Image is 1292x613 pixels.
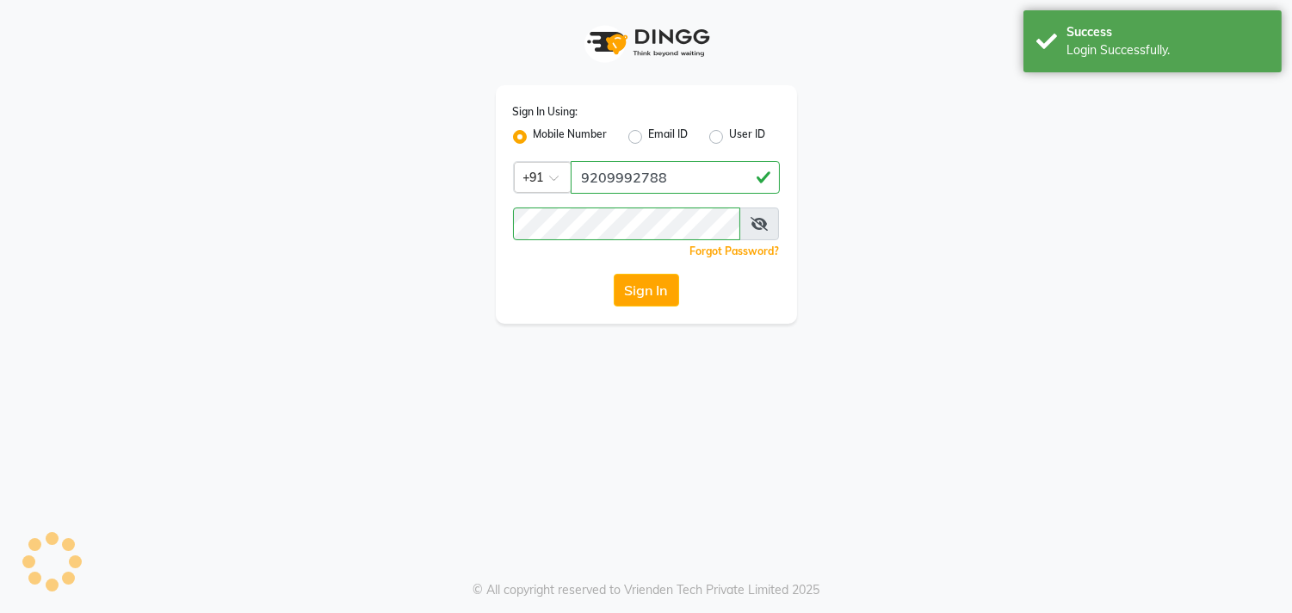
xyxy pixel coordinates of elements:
input: Username [571,161,780,194]
a: Forgot Password? [690,245,780,257]
label: Mobile Number [534,127,608,147]
div: Login Successfully. [1066,41,1269,59]
div: Success [1066,23,1269,41]
img: logo1.svg [578,17,715,68]
label: Email ID [649,127,689,147]
label: Sign In Using: [513,104,578,120]
button: Sign In [614,274,679,306]
input: Username [513,207,741,240]
label: User ID [730,127,766,147]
